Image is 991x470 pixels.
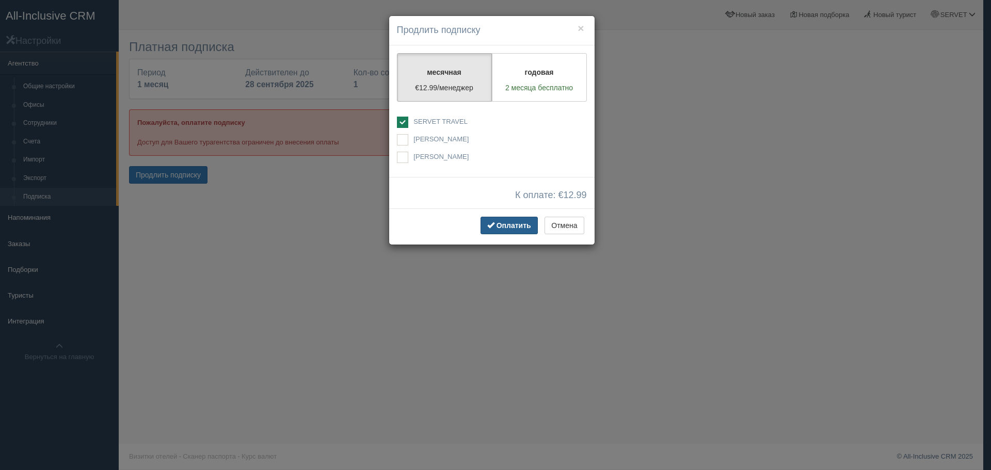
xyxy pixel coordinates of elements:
button: Отмена [545,217,584,234]
p: €12.99/менеджер [404,83,485,93]
span: Оплатить [497,221,531,230]
button: Оплатить [481,217,538,234]
span: 12.99 [563,190,586,200]
span: [PERSON_NAME] [413,153,469,160]
span: SERVET TRAVEL [413,118,468,125]
span: [PERSON_NAME] [413,135,469,143]
p: годовая [499,67,580,77]
button: × [578,23,584,34]
h4: Продлить подписку [397,24,587,37]
span: К оплате: € [515,190,586,201]
p: месячная [404,67,485,77]
p: 2 месяца бесплатно [499,83,580,93]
